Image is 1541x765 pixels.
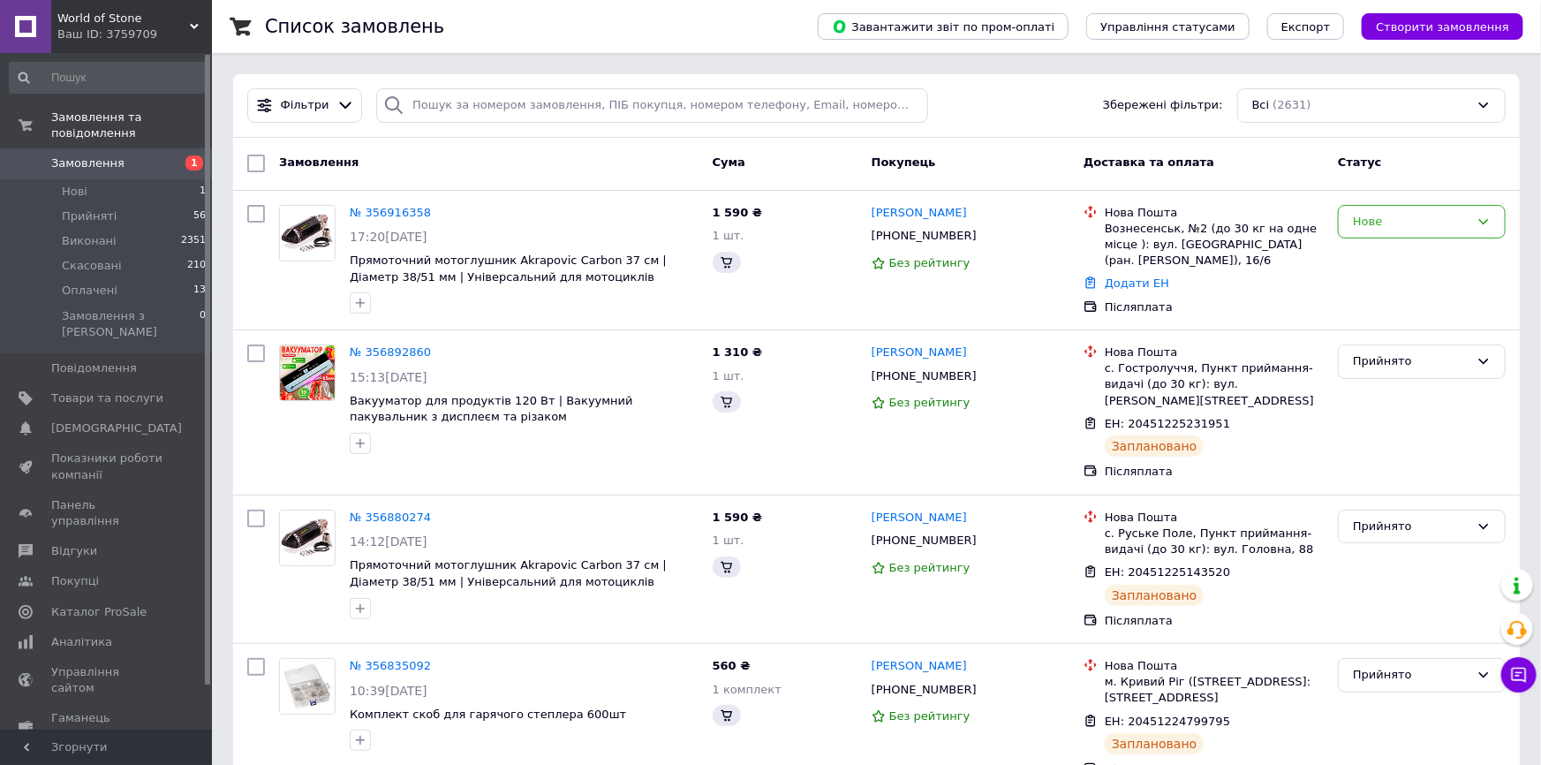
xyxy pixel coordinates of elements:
[713,155,745,169] span: Cума
[279,658,336,715] a: Фото товару
[280,659,335,714] img: Фото товару
[872,658,967,675] a: [PERSON_NAME]
[62,283,117,299] span: Оплачені
[62,233,117,249] span: Виконані
[872,205,967,222] a: [PERSON_NAME]
[350,394,633,424] a: Вакууматор для продуктів 120 Вт | Вакуумний пакувальник з дисплеєм та різаком
[1273,98,1311,111] span: (2631)
[868,224,980,247] div: [PHONE_NUMBER]
[185,155,203,170] span: 1
[200,184,206,200] span: 1
[350,370,427,384] span: 15:13[DATE]
[1105,276,1169,290] a: Додати ЕН
[265,16,444,37] h1: Список замовлень
[713,683,782,696] span: 1 комплект
[1252,97,1270,114] span: Всі
[51,634,112,650] span: Аналітика
[350,206,431,219] a: № 356916358
[187,258,206,274] span: 210
[51,360,137,376] span: Повідомлення
[62,308,200,340] span: Замовлення з [PERSON_NAME]
[1353,666,1469,685] div: Прийнято
[280,206,335,261] img: Фото товару
[1105,464,1324,480] div: Післяплата
[1105,417,1230,430] span: ЕН: 20451225231951
[713,534,744,547] span: 1 шт.
[1105,526,1324,557] div: с. Руське Поле, Пункт приймання-видачі (до 30 кг): вул. Головна, 88
[1105,360,1324,409] div: с. Гостролуччя, Пункт приймання-видачі (до 30 кг): вул. [PERSON_NAME][STREET_ADDRESS]
[181,233,206,249] span: 2351
[1353,213,1469,231] div: Нове
[1105,674,1324,706] div: м. Кривий Ріг ([STREET_ADDRESS]: [STREET_ADDRESS]
[350,534,427,549] span: 14:12[DATE]
[350,511,431,524] a: № 356880274
[280,345,335,400] img: Фото товару
[1105,221,1324,269] div: Вознесенськ, №2 (до 30 кг на одне місце ): вул. [GEOGRAPHIC_DATA] (ран. [PERSON_NAME]), 16/6
[51,420,182,436] span: [DEMOGRAPHIC_DATA]
[872,155,936,169] span: Покупець
[1353,518,1469,536] div: Прийнято
[57,27,212,42] div: Ваш ID: 3759709
[889,709,971,723] span: Без рейтингу
[279,345,336,401] a: Фото товару
[1353,352,1469,371] div: Прийнято
[350,659,431,672] a: № 356835092
[1281,20,1331,34] span: Експорт
[350,230,427,244] span: 17:20[DATE]
[376,88,927,123] input: Пошук за номером замовлення, ПІБ покупця, номером телефону, Email, номером накладної
[1344,19,1523,33] a: Створити замовлення
[350,684,427,698] span: 10:39[DATE]
[872,510,967,526] a: [PERSON_NAME]
[51,573,99,589] span: Покупці
[193,208,206,224] span: 56
[713,229,744,242] span: 1 шт.
[281,97,329,114] span: Фільтри
[832,19,1054,34] span: Завантажити звіт по пром-оплаті
[51,155,125,171] span: Замовлення
[200,308,206,340] span: 0
[51,710,163,742] span: Гаманець компанії
[868,678,980,701] div: [PHONE_NUMBER]
[713,511,762,524] span: 1 590 ₴
[872,345,967,361] a: [PERSON_NAME]
[868,529,980,552] div: [PHONE_NUMBER]
[713,369,744,382] span: 1 шт.
[62,184,87,200] span: Нові
[1105,345,1324,360] div: Нова Пошта
[889,256,971,269] span: Без рейтингу
[57,11,190,27] span: World of Stone
[1501,657,1537,693] button: Чат з покупцем
[51,604,147,620] span: Каталог ProSale
[713,345,762,359] span: 1 310 ₴
[51,664,163,696] span: Управління сайтом
[1105,299,1324,315] div: Післяплата
[1105,733,1205,754] div: Заплановано
[1105,205,1324,221] div: Нова Пошта
[1338,155,1382,169] span: Статус
[350,558,667,588] a: Прямоточний мотоглушник Akrapovic Carbon 37 см | Діаметр 38/51 мм | Універсальний для мотоциклів
[1086,13,1250,40] button: Управління статусами
[51,110,212,141] span: Замовлення та повідомлення
[1105,658,1324,674] div: Нова Пошта
[713,659,751,672] span: 560 ₴
[280,511,335,565] img: Фото товару
[62,258,122,274] span: Скасовані
[279,510,336,566] a: Фото товару
[1267,13,1345,40] button: Експорт
[889,396,971,409] span: Без рейтингу
[279,155,359,169] span: Замовлення
[818,13,1069,40] button: Завантажити звіт по пром-оплаті
[1105,565,1230,579] span: ЕН: 20451225143520
[713,206,762,219] span: 1 590 ₴
[1362,13,1523,40] button: Створити замовлення
[51,451,163,482] span: Показники роботи компанії
[1100,20,1235,34] span: Управління статусами
[868,365,980,388] div: [PHONE_NUMBER]
[1105,613,1324,629] div: Післяплата
[193,283,206,299] span: 13
[1105,510,1324,526] div: Нова Пошта
[350,254,667,284] span: Прямоточний мотоглушник Akrapovic Carbon 37 см | Діаметр 38/51 мм | Універсальний для мотоциклів
[1376,20,1509,34] span: Створити замовлення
